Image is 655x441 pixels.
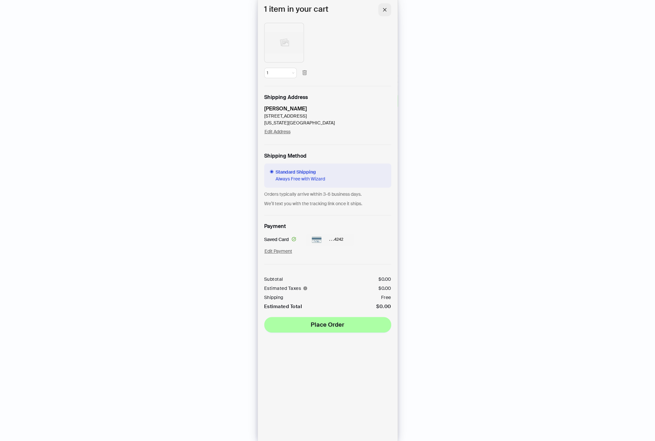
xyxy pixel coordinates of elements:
div: . . . 4242 [306,234,354,246]
div: We’ll text you with the tracking link once it ships. [264,200,391,207]
button: Place Order [264,317,391,333]
h1: 1 item in your cart [264,3,328,16]
span: Always Free with Wizard [276,176,325,182]
div: Saved Card [264,236,299,243]
div: Subtotal [264,277,283,282]
h2: Shipping Method [264,153,391,160]
span: info-circle [303,286,307,290]
div: Estimated Total [264,304,302,309]
img: y9DpT.jpg [264,23,304,63]
span: Standard Shipping [276,169,325,176]
div: [STREET_ADDRESS] [264,113,335,120]
div: Free [381,295,391,300]
h2: Payment [264,223,286,230]
h2: Shipping Address [264,94,391,101]
div: $ 0.00 [378,286,391,291]
span: Place Order [311,321,344,329]
span: close [382,7,387,12]
span: 1 [267,68,294,78]
span: Edit Address [264,129,291,135]
div: $0.00 [376,304,391,309]
span: Edit Payment [264,248,292,254]
div: Estimated Taxes [264,286,309,291]
strong: [PERSON_NAME] [264,105,307,112]
div: $ 0.00 [378,277,391,282]
div: Shipping [264,295,283,300]
div: [US_STATE][GEOGRAPHIC_DATA] [264,120,335,126]
div: Orders typically arrive within 3-6 business days. [264,191,391,198]
button: Edit Address [264,126,291,137]
button: Edit Payment [264,246,292,256]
